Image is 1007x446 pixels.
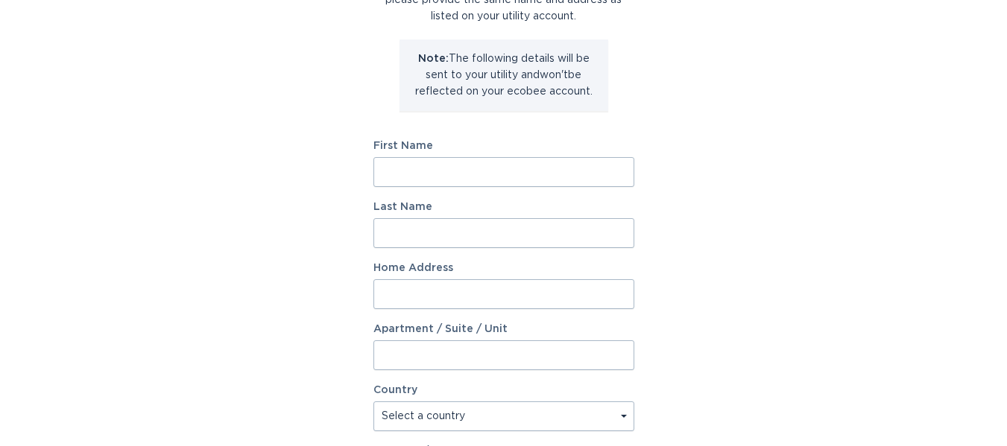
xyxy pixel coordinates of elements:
[418,54,449,64] strong: Note:
[373,263,634,273] label: Home Address
[411,51,597,100] p: The following details will be sent to your utility and won't be reflected on your ecobee account.
[373,324,634,334] label: Apartment / Suite / Unit
[373,202,634,212] label: Last Name
[373,385,417,395] label: Country
[373,141,634,151] label: First Name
